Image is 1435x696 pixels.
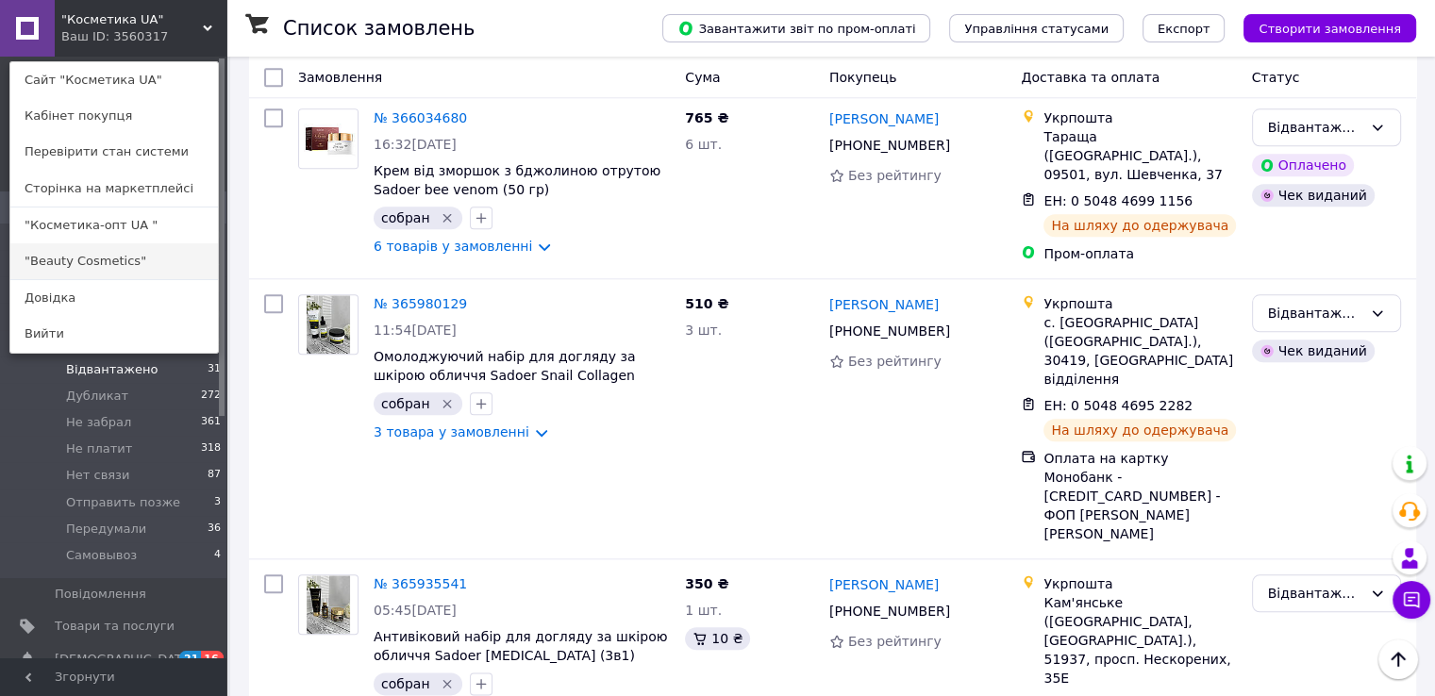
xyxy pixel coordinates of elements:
span: 6 шт. [685,137,722,152]
div: Чек виданий [1252,184,1375,207]
span: Доставка та оплата [1021,70,1160,85]
button: Наверх [1378,639,1418,679]
span: Дубликат [66,388,128,405]
span: 11:54[DATE] [374,323,457,338]
a: Омолоджуючий набір для догляду за шкірою обличчя Sadoer Snail Collagen (3в1) (пінка, крем для обл... [374,349,635,421]
span: [PHONE_NUMBER] [829,604,950,619]
img: Фото товару [307,575,351,634]
a: № 365935541 [374,576,467,591]
div: Відвантажено [1268,303,1362,323]
span: 272 [201,388,221,405]
span: [PHONE_NUMBER] [829,323,950,339]
span: Завантажити звіт по пром-оплаті [677,20,915,37]
a: [PERSON_NAME] [829,109,939,128]
span: 350 ₴ [685,576,728,591]
span: Отправить позже [66,494,180,511]
a: Сторінка на маркетплейсі [10,171,218,207]
div: Укрпошта [1043,108,1236,127]
a: Антивіковий набір для догляду за шкірою обличчя Sadoer [MEDICAL_DATA] (3в1) (пінка, крем для обли... [374,629,667,682]
img: Фото товару [307,295,351,354]
span: 3 [214,494,221,511]
a: Створити замовлення [1225,20,1416,35]
button: Управління статусами [949,14,1124,42]
span: Передумали [66,521,146,538]
div: На шляху до одержувача [1043,214,1236,237]
span: [PHONE_NUMBER] [829,138,950,153]
h1: Список замовлень [283,17,475,40]
span: Покупець [829,70,896,85]
a: "Косметика-опт UA " [10,207,218,243]
a: [PERSON_NAME] [829,575,939,594]
a: Крем від зморшок з бджолиною отрутою Sadoer bee venom (50 гр) [374,163,660,197]
span: Без рейтингу [848,168,942,183]
a: Перевірити стан системи [10,134,218,170]
a: "Beauty Cosmetics" [10,243,218,279]
span: собран [381,676,430,691]
span: Не платит [66,440,132,457]
a: № 366034680 [374,110,467,125]
span: ЕН: 0 5048 4699 1156 [1043,193,1193,208]
div: Пром-оплата [1043,244,1236,263]
button: Завантажити звіт по пром-оплаті [662,14,930,42]
span: Товари та послуги [55,618,175,635]
span: [DEMOGRAPHIC_DATA] [55,651,194,668]
span: Створити замовлення [1259,22,1401,36]
span: Замовлення [298,70,382,85]
div: Кам'янське ([GEOGRAPHIC_DATA], [GEOGRAPHIC_DATA].), 51937, просп. Нескорених, 35Е [1043,593,1236,688]
a: Фото товару [298,294,359,355]
a: Довідка [10,280,218,316]
span: 1 шт. [685,603,722,618]
a: Фото товару [298,108,359,169]
span: 3 шт. [685,323,722,338]
span: 4 [214,547,221,564]
span: 361 [201,414,221,431]
span: ЕН: 0 5048 4695 2282 [1043,398,1193,413]
div: Оплата на картку Монобанк - [CREDIT_CARD_NUMBER] - ФОП [PERSON_NAME] [PERSON_NAME] [1043,449,1236,543]
a: Сайт "Косметика UA" [10,62,218,98]
span: 31 [208,361,221,378]
span: 16 [201,651,223,667]
span: Cума [685,70,720,85]
span: Без рейтингу [848,634,942,649]
button: Створити замовлення [1243,14,1416,42]
span: Нет связи [66,467,129,484]
span: собран [381,396,430,411]
span: Експорт [1158,22,1210,36]
div: На шляху до одержувача [1043,419,1236,441]
span: Повідомлення [55,586,146,603]
svg: Видалити мітку [440,396,455,411]
div: Укрпошта [1043,294,1236,313]
span: 765 ₴ [685,110,728,125]
svg: Видалити мітку [440,676,455,691]
span: Не забрал [66,414,131,431]
span: Статус [1252,70,1300,85]
a: [PERSON_NAME] [829,295,939,314]
div: Відвантажено [1268,583,1362,604]
span: собран [381,210,430,225]
a: № 365980129 [374,296,467,311]
span: 318 [201,440,221,457]
div: Чек виданий [1252,340,1375,362]
a: Фото товару [298,574,359,635]
a: Кабінет покупця [10,98,218,134]
div: Тараща ([GEOGRAPHIC_DATA].), 09501, вул. Шевченка, 37 [1043,127,1236,184]
img: Фото товару [299,109,358,168]
span: 36 [208,521,221,538]
div: Ваш ID: 3560317 [61,28,141,45]
span: Управління статусами [964,22,1109,36]
span: 21 [179,651,201,667]
button: Чат з покупцем [1393,581,1430,619]
div: Укрпошта [1043,574,1236,593]
button: Експорт [1143,14,1226,42]
a: Вийти [10,316,218,352]
svg: Видалити мітку [440,210,455,225]
span: 87 [208,467,221,484]
span: Відвантажено [66,361,158,378]
span: Самовывоз [66,547,137,564]
a: 3 товара у замовленні [374,424,529,439]
div: Оплачено [1252,154,1354,176]
span: Без рейтингу [848,354,942,369]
